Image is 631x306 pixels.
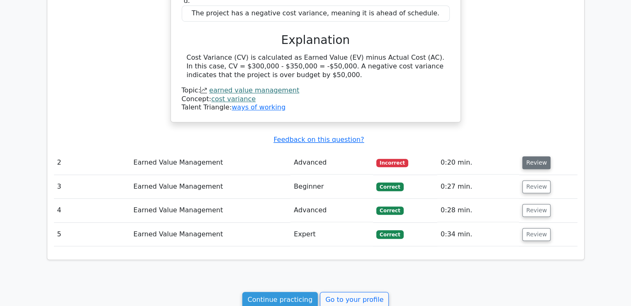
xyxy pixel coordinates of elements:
td: 0:20 min. [437,151,519,175]
button: Review [522,204,551,217]
button: Review [522,228,551,241]
div: Concept: [182,95,450,104]
td: 2 [54,151,130,175]
div: Topic: [182,86,450,95]
td: 0:34 min. [437,223,519,246]
div: The project has a negative cost variance, meaning it is ahead of schedule. [182,5,450,22]
button: Review [522,156,551,169]
span: Correct [376,206,403,215]
span: Correct [376,230,403,238]
td: Beginner [290,175,373,199]
td: 0:28 min. [437,199,519,222]
a: cost variance [211,95,256,103]
span: Incorrect [376,159,408,167]
button: Review [522,180,551,193]
td: Advanced [290,199,373,222]
td: Earned Value Management [130,223,290,246]
td: Expert [290,223,373,246]
td: 4 [54,199,130,222]
td: Advanced [290,151,373,175]
td: 0:27 min. [437,175,519,199]
a: earned value management [209,86,299,94]
div: Cost Variance (CV) is calculated as Earned Value (EV) minus Actual Cost (AC). In this case, CV = ... [187,53,445,79]
span: Correct [376,182,403,191]
td: Earned Value Management [130,199,290,222]
a: Feedback on this question? [273,136,364,143]
div: Talent Triangle: [182,86,450,112]
td: Earned Value Management [130,151,290,175]
h3: Explanation [187,33,445,47]
a: ways of working [231,103,285,111]
td: 5 [54,223,130,246]
td: Earned Value Management [130,175,290,199]
td: 3 [54,175,130,199]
